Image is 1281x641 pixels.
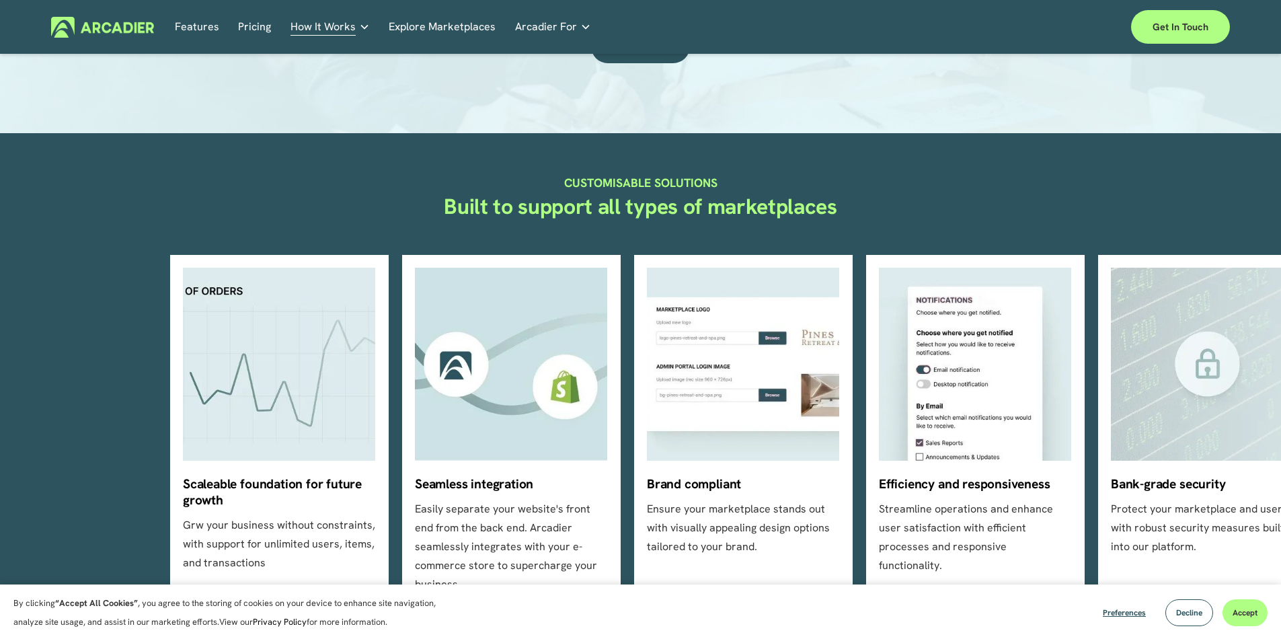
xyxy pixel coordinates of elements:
[290,17,356,36] span: How It Works
[1165,599,1213,626] button: Decline
[389,17,496,38] a: Explore Marketplaces
[1103,607,1146,618] span: Preferences
[564,175,717,190] strong: CUSTOMISABLE SOLUTIONS
[238,17,271,38] a: Pricing
[1093,599,1156,626] button: Preferences
[51,17,154,38] img: Arcadier
[515,17,577,36] span: Arcadier For
[515,17,591,38] a: folder dropdown
[290,17,370,38] a: folder dropdown
[1131,10,1230,44] a: Get in touch
[1176,607,1202,618] span: Decline
[55,597,138,609] strong: “Accept All Cookies”
[13,594,451,632] p: By clicking , you agree to the storing of cookies on your device to enhance site navigation, anal...
[444,192,837,221] strong: Built to support all types of marketplaces
[175,17,219,38] a: Features
[1214,576,1281,641] iframe: Chat Widget
[253,616,307,628] a: Privacy Policy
